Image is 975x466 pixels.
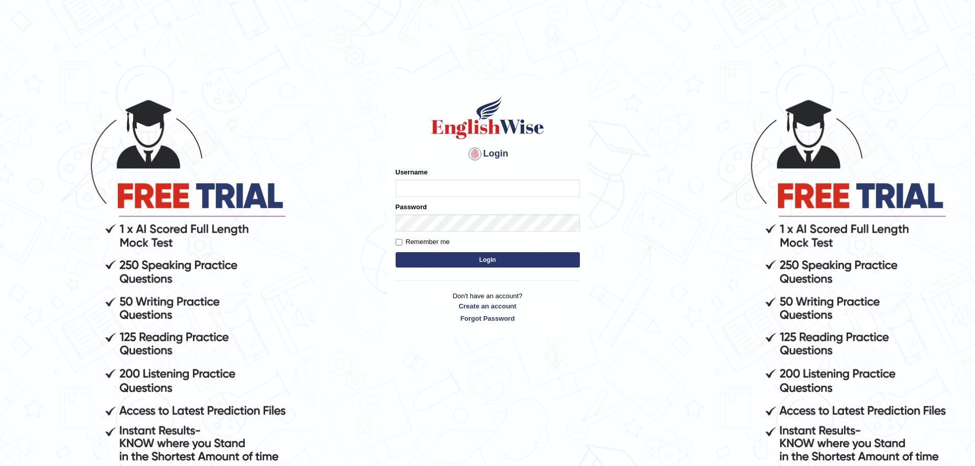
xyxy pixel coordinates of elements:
label: Password [396,202,427,212]
a: Create an account [396,301,580,311]
a: Forgot Password [396,314,580,323]
h4: Login [396,146,580,162]
input: Remember me [396,239,402,246]
label: Remember me [396,237,450,247]
p: Don't have an account? [396,291,580,323]
button: Login [396,252,580,268]
label: Username [396,167,428,177]
img: Logo of English Wise sign in for intelligent practice with AI [429,95,546,141]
